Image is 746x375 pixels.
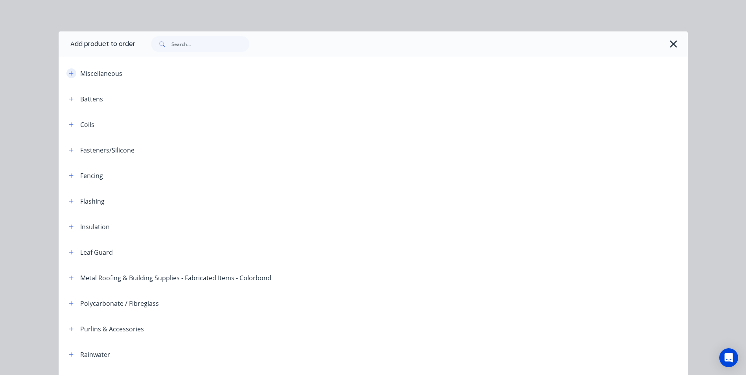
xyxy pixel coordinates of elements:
div: Rainwater [80,350,110,359]
div: Miscellaneous [80,69,122,78]
div: Purlins & Accessories [80,324,144,334]
div: Battens [80,94,103,104]
div: Flashing [80,197,105,206]
div: Add product to order [59,31,135,57]
div: Polycarbonate / Fibreglass [80,299,159,308]
div: Leaf Guard [80,248,113,257]
div: Fencing [80,171,103,180]
div: Open Intercom Messenger [719,348,738,367]
div: Metal Roofing & Building Supplies - Fabricated Items - Colorbond [80,273,271,283]
input: Search... [171,36,249,52]
div: Insulation [80,222,110,232]
div: Coils [80,120,94,129]
div: Fasteners/Silicone [80,145,134,155]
